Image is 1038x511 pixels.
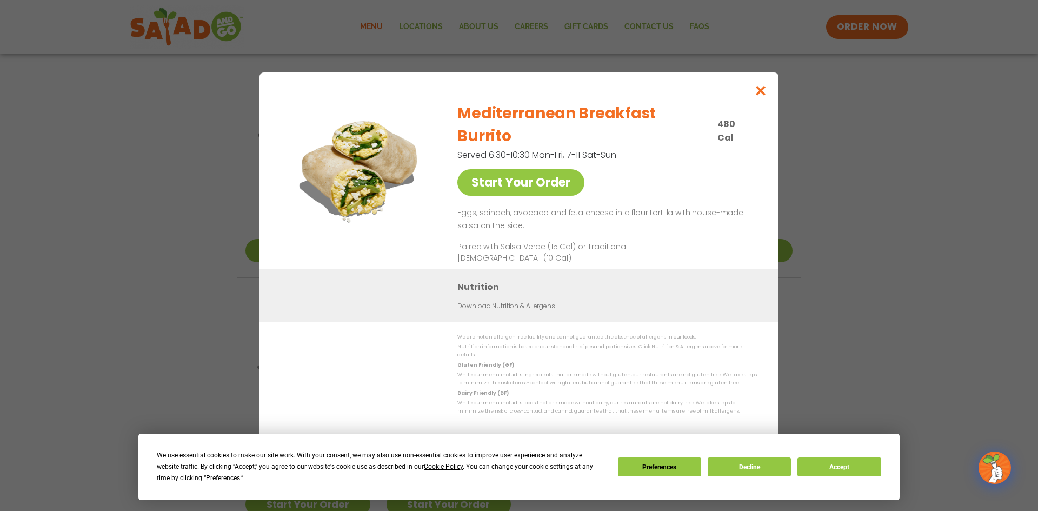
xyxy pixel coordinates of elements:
[457,241,657,263] p: Paired with Salsa Verde (15 Cal) or Traditional [DEMOGRAPHIC_DATA] (10 Cal)
[457,371,757,388] p: While our menu includes ingredients that are made without gluten, our restaurants are not gluten ...
[457,389,508,396] strong: Dairy Friendly (DF)
[284,94,435,245] img: Featured product photo for Mediterranean Breakfast Burrito
[424,463,463,470] span: Cookie Policy
[618,457,701,476] button: Preferences
[457,399,757,416] p: While our menu includes foods that are made without dairy, our restaurants are not dairy free. We...
[457,207,753,233] p: Eggs, spinach, avocado and feta cheese in a flour tortilla with house-made salsa on the side.
[457,301,555,311] a: Download Nutrition & Allergens
[743,72,778,109] button: Close modal
[138,434,900,500] div: Cookie Consent Prompt
[708,457,791,476] button: Decline
[457,148,701,162] p: Served 6:30-10:30 Mon-Fri, 7-11 Sat-Sun
[457,333,757,341] p: We are not an allergen free facility and cannot guarantee the absence of allergens in our foods.
[717,117,753,144] p: 480 Cal
[457,361,514,368] strong: Gluten Friendly (GF)
[457,102,711,148] h2: Mediterranean Breakfast Burrito
[157,450,604,484] div: We use essential cookies to make our site work. With your consent, we may also use non-essential ...
[797,457,881,476] button: Accept
[457,280,762,293] h3: Nutrition
[457,169,584,196] a: Start Your Order
[457,343,757,360] p: Nutrition information is based on our standard recipes and portion sizes. Click Nutrition & Aller...
[980,453,1010,483] img: wpChatIcon
[206,474,240,482] span: Preferences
